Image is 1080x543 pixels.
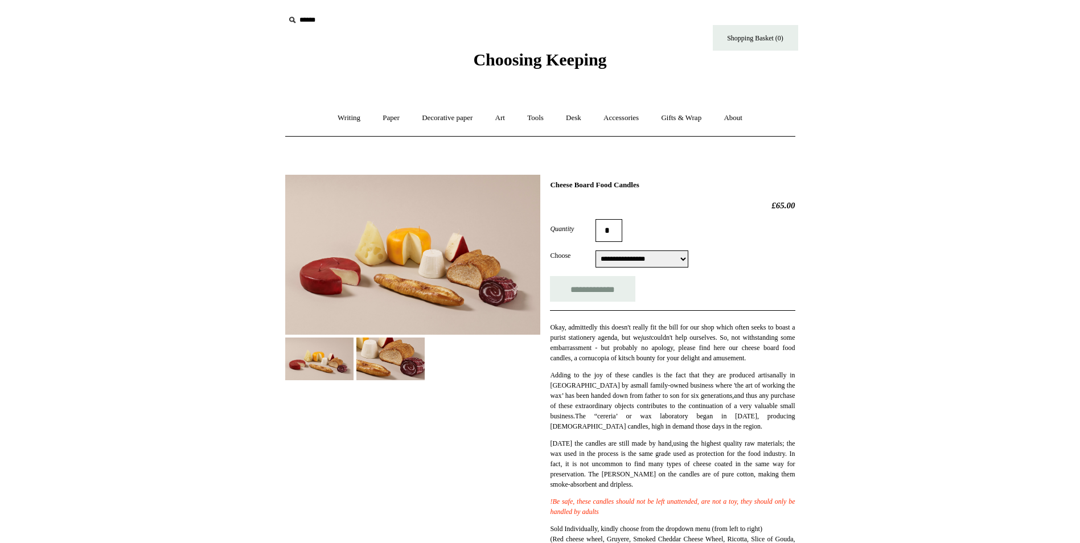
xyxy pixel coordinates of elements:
[550,200,795,211] h2: £65.00
[485,103,515,133] a: Art
[517,103,554,133] a: Tools
[550,497,795,516] em: !Be safe, these candles should not be left unattended, are not a toy, they should only be handled...
[473,59,606,67] a: Choosing Keeping
[285,338,354,380] img: Cheese Board Food Candles
[651,103,712,133] a: Gifts & Wrap
[593,103,649,133] a: Accessories
[556,103,592,133] a: Desk
[412,103,483,133] a: Decorative paper
[550,370,795,431] p: Adding to the joy of these candles is the fact that they are produced artisanally in [GEOGRAPHIC_...
[550,381,795,430] span: small family-owned business where 'the art of working the wax’ has been handed down from father t...
[550,250,596,261] label: Choose
[550,322,795,363] p: Okay, admittedly this doesn't really fit the bill for our shop which often seeks to boast a puris...
[372,103,410,133] a: Paper
[550,180,795,190] h1: Cheese Board Food Candles
[285,175,540,335] img: Cheese Board Food Candles
[641,334,651,342] em: just
[327,103,371,133] a: Writing
[713,103,753,133] a: About
[550,224,596,234] label: Quantity
[473,50,606,69] span: Choosing Keeping
[550,438,795,489] p: [DATE] the candles are still made by hand,
[550,439,795,488] span: using the highest quality raw materials; the wax used in the process is the same grade used as pr...
[356,338,425,380] img: Cheese Board Food Candles
[713,25,798,51] a: Shopping Basket (0)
